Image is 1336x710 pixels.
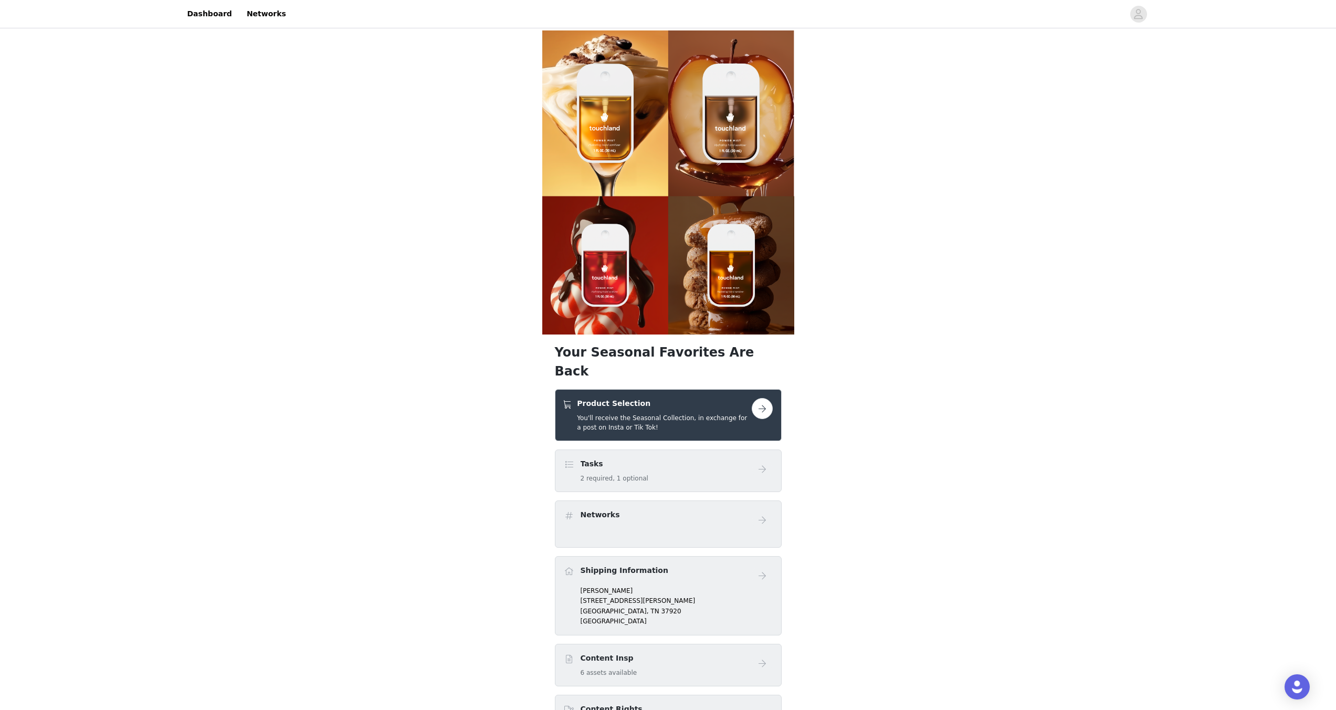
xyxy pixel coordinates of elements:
h4: Shipping Information [581,565,668,576]
img: campaign image [542,30,794,335]
div: Shipping Information [555,556,782,635]
div: avatar [1133,6,1143,23]
h5: 6 assets available [581,668,637,677]
p: [STREET_ADDRESS][PERSON_NAME] [581,596,773,605]
span: TN [650,608,659,615]
p: [PERSON_NAME] [581,586,773,596]
a: Dashboard [181,2,238,26]
div: Tasks [555,450,782,492]
h4: Networks [581,509,620,520]
h5: You'll receive the Seasonal Collection, in exchange for a post on Insta or Tik Tok! [577,413,751,432]
div: Content Insp [555,644,782,686]
h1: Your Seasonal Favorites Are Back [555,343,782,381]
div: Networks [555,500,782,548]
h5: 2 required, 1 optional [581,474,648,483]
h4: Tasks [581,458,648,469]
div: Product Selection [555,389,782,441]
a: Networks [240,2,292,26]
h4: Product Selection [577,398,751,409]
p: [GEOGRAPHIC_DATA] [581,617,773,626]
span: [GEOGRAPHIC_DATA], [581,608,649,615]
h4: Content Insp [581,653,637,664]
div: Open Intercom Messenger [1285,674,1310,699]
span: 37920 [661,608,681,615]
